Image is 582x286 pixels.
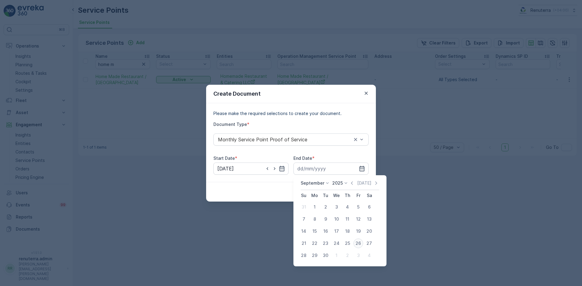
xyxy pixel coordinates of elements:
[353,251,363,260] div: 3
[213,110,369,117] p: Please make the required selections to create your document.
[321,226,330,236] div: 16
[299,202,309,212] div: 31
[299,251,309,260] div: 28
[213,156,235,161] label: Start Date
[332,238,341,248] div: 24
[310,251,319,260] div: 29
[309,190,320,201] th: Monday
[213,122,247,127] label: Document Type
[310,226,319,236] div: 15
[364,238,374,248] div: 27
[310,202,319,212] div: 1
[353,202,363,212] div: 5
[343,251,352,260] div: 2
[310,214,319,224] div: 8
[332,202,341,212] div: 3
[357,180,371,186] p: [DATE]
[298,190,309,201] th: Sunday
[321,202,330,212] div: 2
[343,202,352,212] div: 4
[321,251,330,260] div: 30
[331,190,342,201] th: Wednesday
[299,226,309,236] div: 14
[332,180,343,186] p: 2025
[342,190,353,201] th: Thursday
[213,90,261,98] p: Create Document
[364,214,374,224] div: 13
[343,214,352,224] div: 11
[364,202,374,212] div: 6
[364,226,374,236] div: 20
[301,180,324,186] p: September
[310,238,319,248] div: 22
[364,190,375,201] th: Saturday
[364,251,374,260] div: 4
[353,190,364,201] th: Friday
[332,251,341,260] div: 1
[293,163,369,175] input: dd/mm/yyyy
[332,214,341,224] div: 10
[343,226,352,236] div: 18
[353,226,363,236] div: 19
[299,238,309,248] div: 21
[299,214,309,224] div: 7
[320,190,331,201] th: Tuesday
[321,214,330,224] div: 9
[332,226,341,236] div: 17
[353,238,363,248] div: 26
[343,238,352,248] div: 25
[321,238,330,248] div: 23
[293,156,312,161] label: End Date
[353,214,363,224] div: 12
[213,163,289,175] input: dd/mm/yyyy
